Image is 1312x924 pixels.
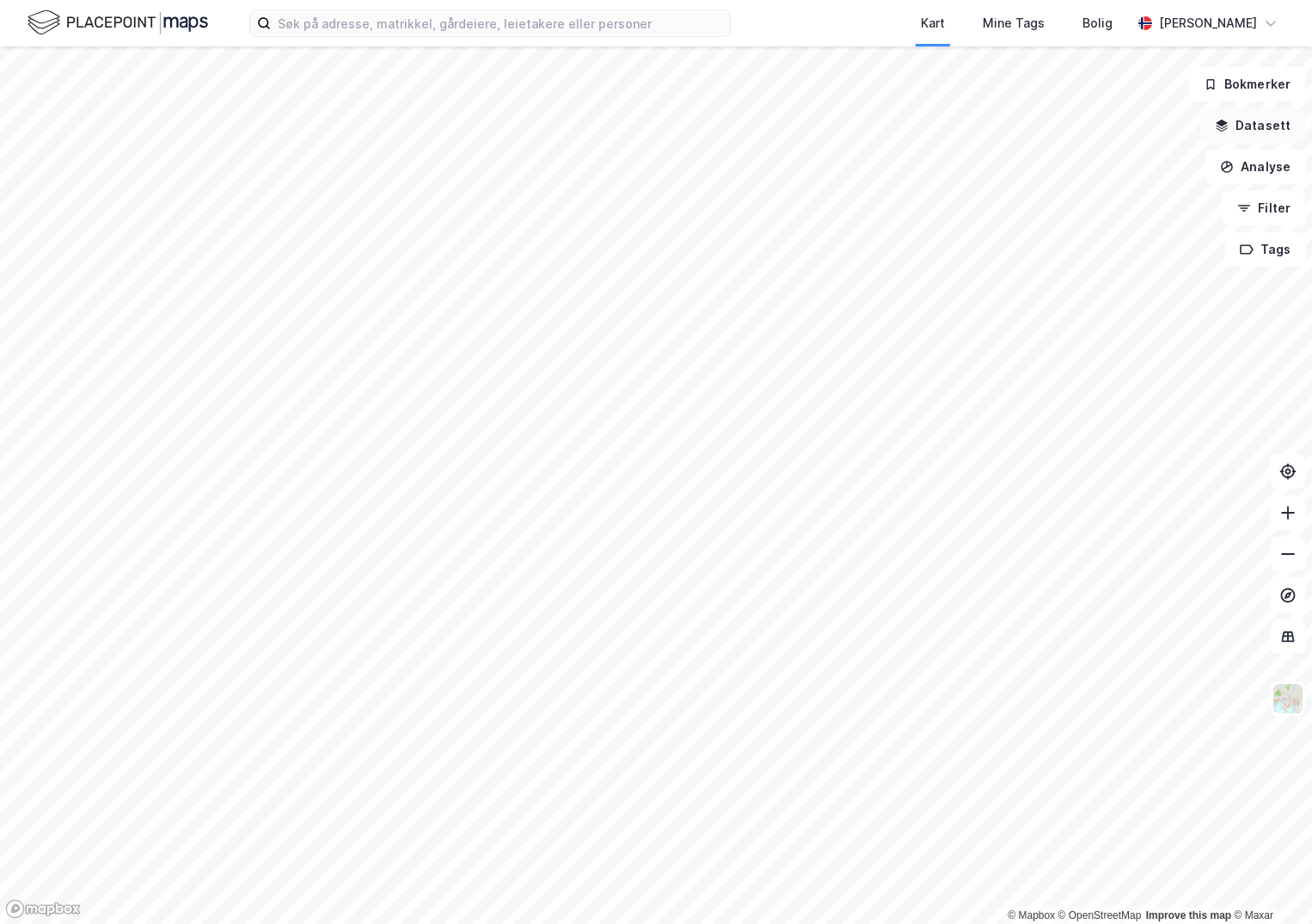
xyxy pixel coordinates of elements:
[5,899,81,919] a: Mapbox homepage
[1226,841,1312,924] iframe: Chat Widget
[1189,67,1305,102] button: Bokmerker
[1205,150,1305,184] button: Analyse
[1200,108,1305,143] button: Datasett
[1008,909,1055,921] a: Mapbox
[271,10,730,36] input: Søk på adresse, matrikkel, gårdeiere, leietakere eller personer
[1159,13,1257,34] div: [PERSON_NAME]
[1223,191,1305,225] button: Filter
[1058,909,1142,921] a: OpenStreetMap
[1225,232,1305,267] button: Tags
[1082,13,1113,34] div: Bolig
[1272,682,1304,715] img: Z
[983,13,1045,34] div: Mine Tags
[921,13,945,34] div: Kart
[28,8,208,38] img: logo.f888ab2527a4732fd821a326f86c7f29.svg
[1146,909,1231,921] a: Improve this map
